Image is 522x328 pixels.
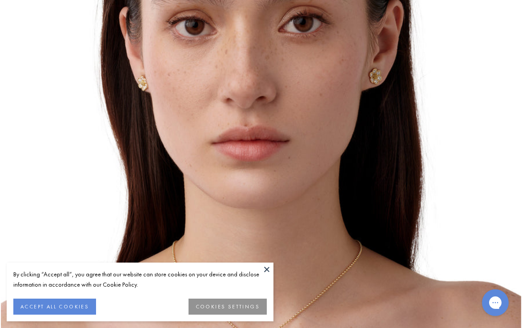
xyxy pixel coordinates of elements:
[189,299,267,315] button: COOKIES SETTINGS
[13,299,96,315] button: ACCEPT ALL COOKIES
[478,286,513,319] iframe: Gorgias live chat messenger
[13,269,267,290] div: By clicking “Accept all”, you agree that our website can store cookies on your device and disclos...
